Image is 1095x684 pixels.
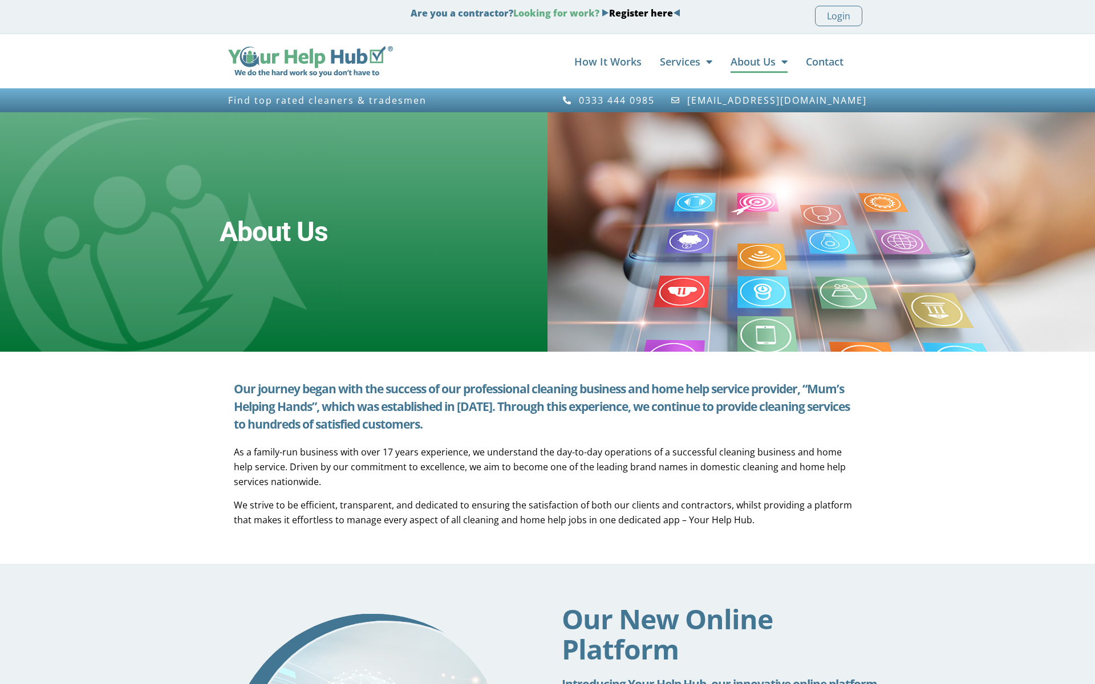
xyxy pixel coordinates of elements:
[234,380,861,433] h5: Our journey began with the success of our professional cleaning business and home help service pr...
[220,215,328,249] h2: About Us
[673,9,680,17] img: Blue Arrow - Left
[228,46,393,77] img: Your Help Hub Wide Logo
[602,9,609,17] img: Blue Arrow - Right
[234,445,861,489] p: As a family-run business with over 17 years experience, we understand the day-to-day operations o...
[234,498,861,527] p: We strive to be efficient, transparent, and dedicated to ensuring the satisfaction of both our cl...
[574,50,642,73] a: How It Works
[827,9,850,23] span: Login
[411,7,680,19] strong: Are you a contractor?
[576,95,655,105] span: 0333 444 0985
[660,50,712,73] a: Services
[815,6,862,26] a: Login
[684,95,867,105] span: [EMAIL_ADDRESS][DOMAIN_NAME]
[562,95,655,105] a: 0333 444 0985
[671,95,867,105] a: [EMAIL_ADDRESS][DOMAIN_NAME]
[731,50,788,73] a: About Us
[562,604,884,664] h2: Our New Online Platform
[609,7,673,19] a: Register here
[228,95,542,105] h3: Find top rated cleaners & tradesmen
[404,50,843,73] nav: Menu
[806,50,843,73] a: Contact
[513,7,599,19] span: Looking for work?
